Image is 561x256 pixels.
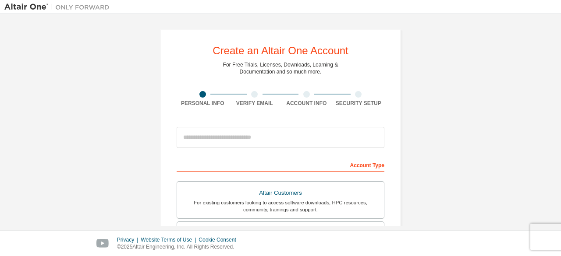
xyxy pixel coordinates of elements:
[199,236,241,243] div: Cookie Consent
[213,46,348,56] div: Create an Altair One Account
[182,199,379,213] div: For existing customers looking to access software downloads, HPC resources, community, trainings ...
[141,236,199,243] div: Website Terms of Use
[280,100,333,107] div: Account Info
[182,187,379,199] div: Altair Customers
[229,100,281,107] div: Verify Email
[177,158,384,172] div: Account Type
[177,100,229,107] div: Personal Info
[96,239,109,248] img: youtube.svg
[223,61,338,75] div: For Free Trials, Licenses, Downloads, Learning & Documentation and so much more.
[117,243,241,251] p: © 2025 Altair Engineering, Inc. All Rights Reserved.
[333,100,385,107] div: Security Setup
[117,236,141,243] div: Privacy
[4,3,114,11] img: Altair One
